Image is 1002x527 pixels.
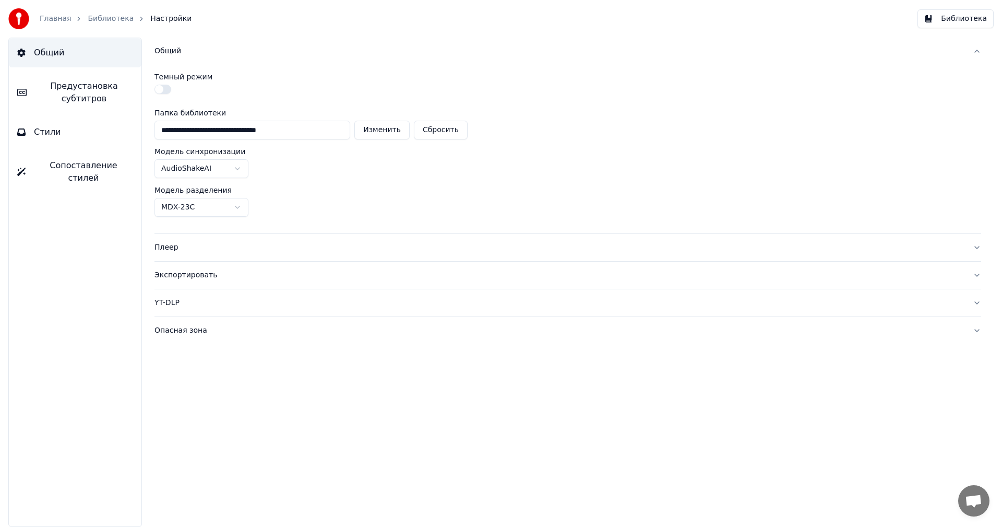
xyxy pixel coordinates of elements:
button: Изменить [354,121,410,139]
button: Библиотека [917,9,994,28]
span: Общий [34,46,64,59]
div: Общий [154,65,981,233]
img: youka [8,8,29,29]
div: Общий [154,46,964,56]
button: Плеер [154,234,981,261]
button: Предустановка субтитров [9,72,141,113]
button: Общий [9,38,141,67]
span: Настройки [150,14,192,24]
button: Опасная зона [154,317,981,344]
label: Папка библиотеки [154,109,468,116]
button: Общий [154,38,981,65]
span: Предустановка субтитров [35,80,133,105]
a: Главная [40,14,71,24]
label: Модель разделения [154,186,232,194]
div: Экспортировать [154,270,964,280]
button: Стили [9,118,141,147]
div: YT-DLP [154,298,964,308]
div: Опасная зона [154,325,964,336]
button: YT-DLP [154,289,981,317]
div: Плеер [154,242,964,253]
button: Сопоставление стилей [9,151,141,193]
nav: breadcrumb [40,14,192,24]
label: Темный режим [154,73,212,80]
span: Сопоставление стилей [34,159,133,184]
button: Экспортировать [154,262,981,289]
span: Стили [34,126,61,138]
a: Библиотека [88,14,134,24]
button: Сбросить [414,121,468,139]
label: Модель синхронизации [154,148,245,155]
a: Открытый чат [958,485,989,517]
